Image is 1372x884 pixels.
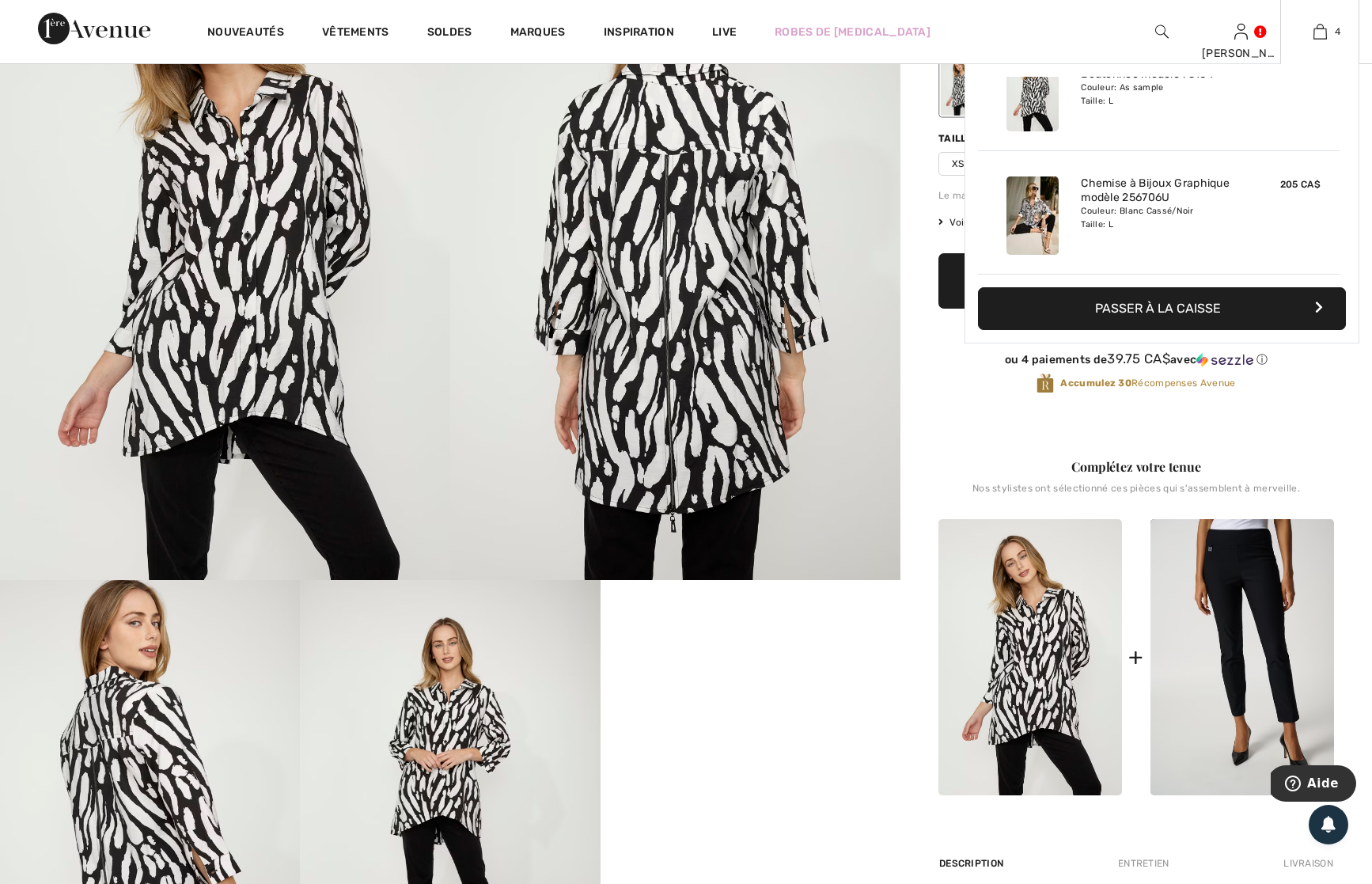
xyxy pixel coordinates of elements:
[938,483,1334,506] div: Nos stylistes ont sélectionné ces pièces qui s'assemblent à merveille.
[207,25,284,42] a: Nouveautés
[938,215,1057,230] span: Voir tableau des tailles
[604,25,674,42] span: Inspiration
[1081,82,1237,107] div: Couleur: As sample Taille: L
[1060,376,1235,390] span: Récompenses Avenue
[1202,45,1279,62] div: [PERSON_NAME]
[1128,639,1143,675] div: +
[1234,24,1248,39] a: Se connecter
[938,519,1122,795] img: Chemise Imprimé Animal Boutonnée modèle 75164
[1234,22,1248,41] img: Mes infos
[601,580,900,730] video: Your browser does not support the video tag.
[1060,378,1131,389] strong: Accumulez 30
[938,351,1334,373] div: ou 4 paiements de39.75 CA$avecSezzle Cliquez pour en savoir plus sur Sezzle
[1271,765,1356,805] iframe: Ouvre un widget dans lequel vous pouvez trouver plus d’informations
[1279,849,1334,878] div: Livraison
[1155,22,1169,41] img: recherche
[978,287,1346,330] button: Passer à la caisse
[1280,179,1321,190] span: 205 CA$
[427,25,472,42] a: Soldes
[1037,373,1054,394] img: Récompenses Avenue
[1313,22,1327,41] img: Mon panier
[1105,849,1183,878] div: Entretien
[938,849,1007,878] div: Description
[1081,176,1237,205] a: Chemise à Bijoux Graphique modèle 256706U
[322,25,389,42] a: Vêtements
[775,24,930,40] a: Robes de [MEDICAL_DATA]
[1150,519,1334,795] img: Pantalon Taille Haute Cheville modèle 201483
[1081,205,1237,230] div: Couleur: Blanc Cassé/Noir Taille: L
[938,253,1334,309] button: Ajouter au panier
[938,152,978,176] span: XS
[1006,176,1059,255] img: Chemise à Bijoux Graphique modèle 256706U
[941,56,982,116] div: As sample
[510,25,566,42] a: Marques
[938,457,1334,476] div: Complétez votre tenue
[38,13,150,44] img: 1ère Avenue
[712,24,737,40] a: Live
[938,188,1334,203] div: Le mannequin fait 5'9"/175 cm et porte une taille 6.
[938,131,980,146] div: Taille:
[1335,25,1340,39] span: 4
[1006,53,1059,131] img: Chemise Imprimé Animal Boutonnée modèle 75164
[1107,351,1170,366] span: 39.75 CA$
[1196,353,1253,367] img: Sezzle
[938,351,1334,367] div: ou 4 paiements de avec
[1281,22,1359,41] a: 4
